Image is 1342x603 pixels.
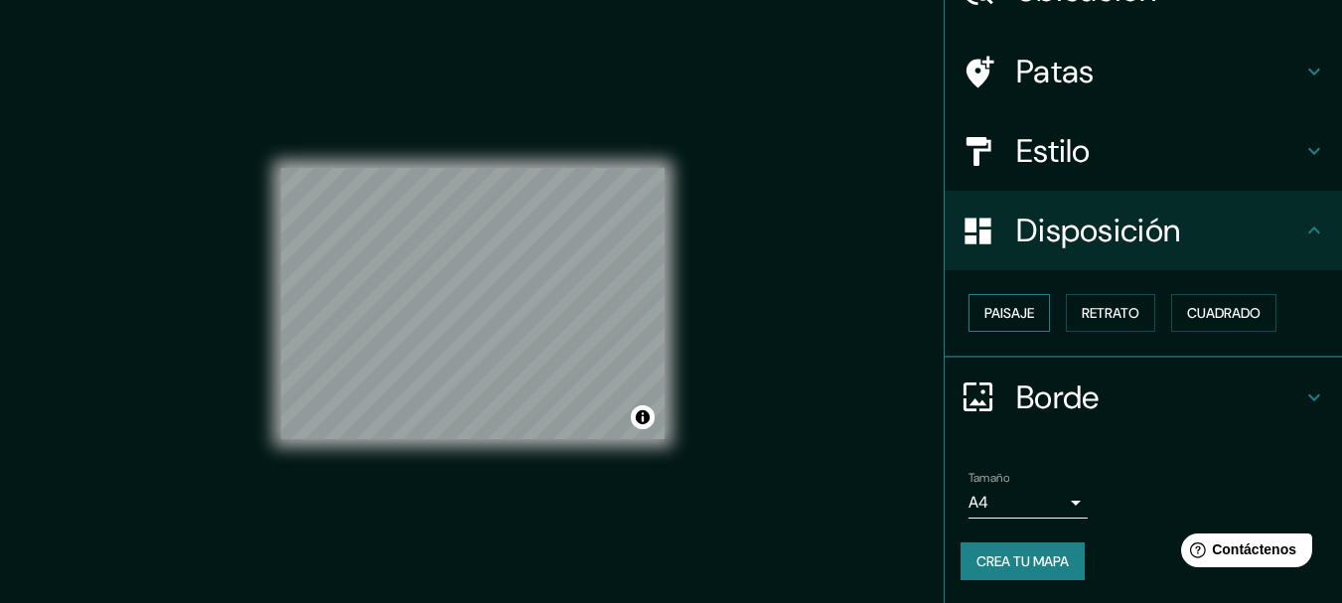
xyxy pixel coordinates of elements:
[1016,130,1091,172] font: Estilo
[1171,294,1276,332] button: Cuadrado
[1165,526,1320,581] iframe: Lanzador de widgets de ayuda
[969,492,988,513] font: A4
[631,405,655,429] button: Activar o desactivar atribución
[1016,51,1095,92] font: Patas
[961,542,1085,580] button: Crea tu mapa
[984,304,1034,322] font: Paisaje
[945,32,1342,111] div: Patas
[945,358,1342,437] div: Borde
[1082,304,1139,322] font: Retrato
[976,552,1069,570] font: Crea tu mapa
[1066,294,1155,332] button: Retrato
[281,168,665,439] canvas: Mapa
[1016,210,1180,251] font: Disposición
[945,111,1342,191] div: Estilo
[969,294,1050,332] button: Paisaje
[1016,377,1100,418] font: Borde
[945,191,1342,270] div: Disposición
[969,470,1009,486] font: Tamaño
[1187,304,1261,322] font: Cuadrado
[969,487,1088,519] div: A4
